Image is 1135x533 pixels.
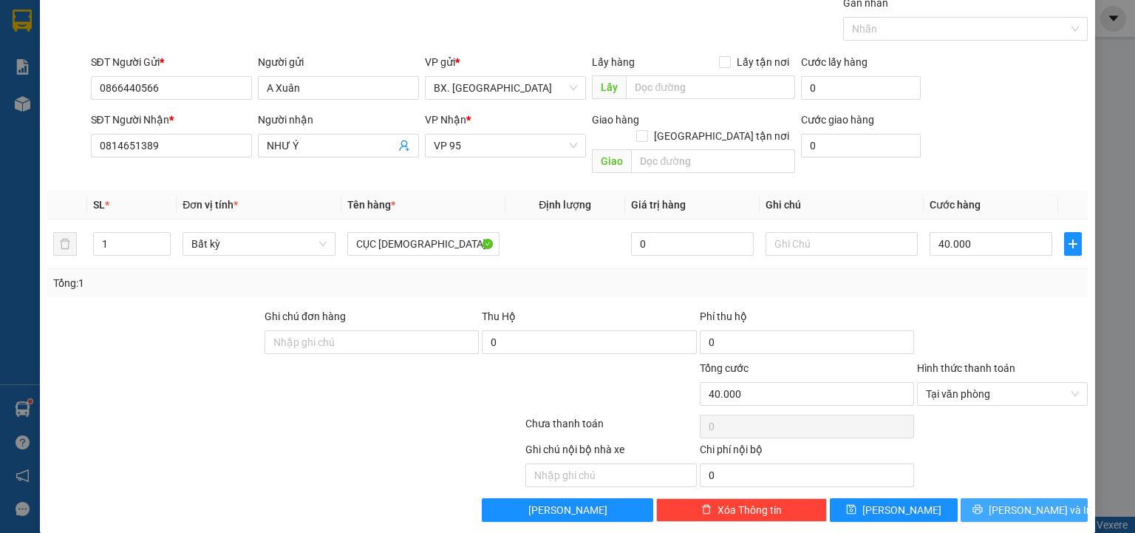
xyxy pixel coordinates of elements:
span: SL [93,199,105,211]
span: Thu Hộ [482,310,516,322]
input: Dọc đường [626,75,795,99]
label: Hình thức thanh toán [917,362,1015,374]
span: Xóa Thông tin [718,502,782,518]
span: Lấy [592,75,626,99]
span: Định lượng [539,199,591,211]
span: VP Nhận [425,114,466,126]
button: plus [1064,232,1082,256]
div: Phí thu hộ [700,308,914,330]
div: Tổng: 1 [53,275,439,291]
span: Đơn vị tính [183,199,238,211]
div: Người gửi [258,54,419,70]
label: Ghi chú đơn hàng [265,310,346,322]
span: plus [1065,238,1081,250]
span: Tên hàng [347,199,395,211]
input: Dọc đường [631,149,795,173]
b: An Anh Limousine [18,95,81,165]
div: Chi phí nội bộ [700,441,914,464]
button: deleteXóa Thông tin [656,498,827,522]
input: Nhập ghi chú [525,464,696,487]
button: delete [53,232,77,256]
th: Ghi chú [760,191,924,220]
span: save [846,504,856,516]
input: 0 [631,232,754,256]
div: VP gửi [425,54,586,70]
span: Lấy hàng [592,56,635,68]
span: Tại văn phòng [926,383,1079,405]
label: Cước giao hàng [801,114,874,126]
div: Ghi chú nội bộ nhà xe [525,441,696,464]
span: user-add [398,140,410,152]
span: Tổng cước [700,362,749,374]
span: Bất kỳ [191,233,326,255]
button: save[PERSON_NAME] [830,498,958,522]
span: [PERSON_NAME] [862,502,941,518]
span: [GEOGRAPHIC_DATA] tận nơi [648,128,795,144]
span: VP 95 [434,135,577,157]
label: Cước lấy hàng [801,56,868,68]
div: SĐT Người Gửi [91,54,252,70]
b: Biên nhận gởi hàng hóa [95,21,142,142]
input: Cước giao hàng [801,134,921,157]
span: Lấy tận nơi [731,54,795,70]
div: Chưa thanh toán [524,415,698,441]
span: [PERSON_NAME] [528,502,607,518]
input: VD: Bàn, Ghế [347,232,500,256]
span: Giao [592,149,631,173]
div: SĐT Người Nhận [91,112,252,128]
input: Ghi chú đơn hàng [265,330,479,354]
span: printer [972,504,983,516]
span: delete [701,504,712,516]
input: Cước lấy hàng [801,76,921,100]
span: [PERSON_NAME] và In [989,502,1092,518]
div: Người nhận [258,112,419,128]
span: Giá trị hàng [631,199,686,211]
span: Giao hàng [592,114,639,126]
span: BX. Ninh Sơn [434,77,577,99]
button: printer[PERSON_NAME] và In [961,498,1088,522]
span: Cước hàng [930,199,981,211]
input: Ghi Chú [766,232,918,256]
button: [PERSON_NAME] [482,498,652,522]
